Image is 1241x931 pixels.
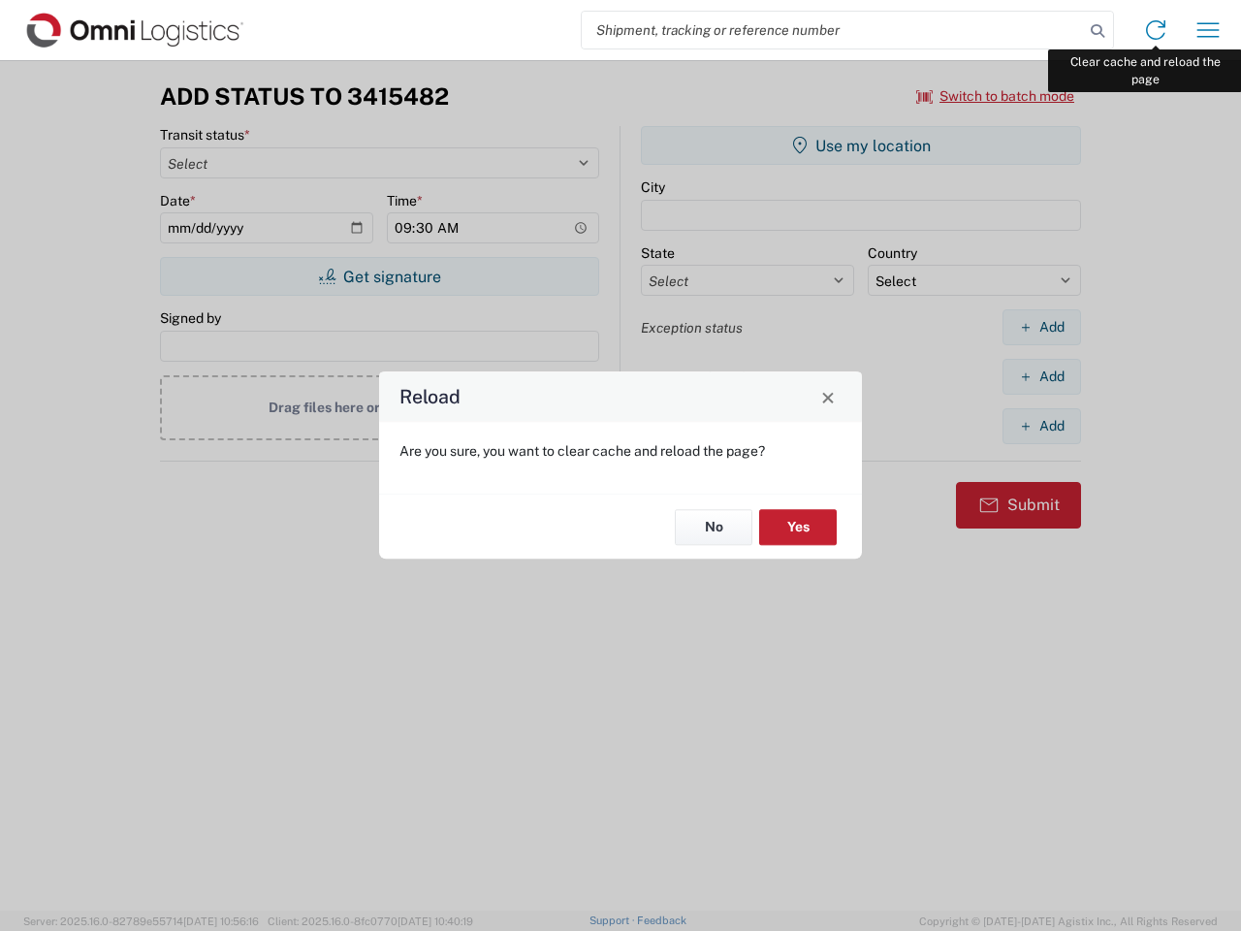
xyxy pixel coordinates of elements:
button: Close [814,383,842,410]
h4: Reload [399,383,461,411]
button: Yes [759,509,837,545]
button: No [675,509,752,545]
p: Are you sure, you want to clear cache and reload the page? [399,442,842,460]
input: Shipment, tracking or reference number [582,12,1084,48]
